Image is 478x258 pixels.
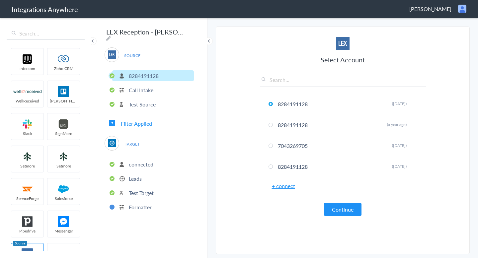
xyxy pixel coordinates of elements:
[13,216,41,227] img: pipedrive.png
[11,131,43,136] span: Slack
[11,66,43,71] span: intercom
[47,66,80,71] span: Zoho CRM
[11,228,43,234] span: Pipedrive
[392,143,407,148] span: ([DATE])
[458,5,466,13] img: user.png
[47,196,80,201] span: Salesforce
[324,203,361,216] button: Continue
[129,189,154,197] p: Test Target
[47,163,80,169] span: Setmore
[336,37,350,50] img: lex-app-logo.svg
[129,100,156,108] p: Test Source
[12,5,78,14] h1: Integrations Anywhere
[119,51,145,60] span: SOURCE
[129,161,153,168] p: connected
[47,98,80,104] span: [PERSON_NAME]
[11,163,43,169] span: Setmore
[272,182,295,190] a: + connect
[108,139,116,147] img: Clio.jpg
[7,27,85,40] input: Search...
[129,86,153,94] p: Call Intake
[108,50,116,59] img: lex-app-logo.svg
[13,118,41,130] img: slack-logo.svg
[49,183,78,195] img: salesforce-logo.svg
[13,53,41,65] img: intercom-logo.svg
[129,203,152,211] p: Formatter
[129,175,142,182] p: Leads
[129,72,159,80] p: 8284191128
[49,86,78,97] img: trello.png
[13,151,41,162] img: setmoreNew.jpg
[392,101,407,106] span: ([DATE])
[47,131,80,136] span: SignMore
[49,53,78,65] img: zoho-logo.svg
[13,86,41,97] img: wr-logo.svg
[260,76,426,87] input: Search...
[13,183,41,195] img: serviceforge-icon.png
[49,216,78,227] img: FBM.png
[392,163,407,169] span: ([DATE])
[11,98,43,104] span: WellReceived
[387,122,407,127] span: (a year ago)
[260,55,426,64] h3: Select Account
[121,120,152,127] span: Filter Applied
[49,118,78,130] img: signmore-logo.png
[409,5,451,13] span: [PERSON_NAME]
[47,228,80,234] span: Messenger
[11,196,43,201] span: ServiceForge
[119,140,145,149] span: TARGET
[49,151,78,162] img: setmoreNew.jpg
